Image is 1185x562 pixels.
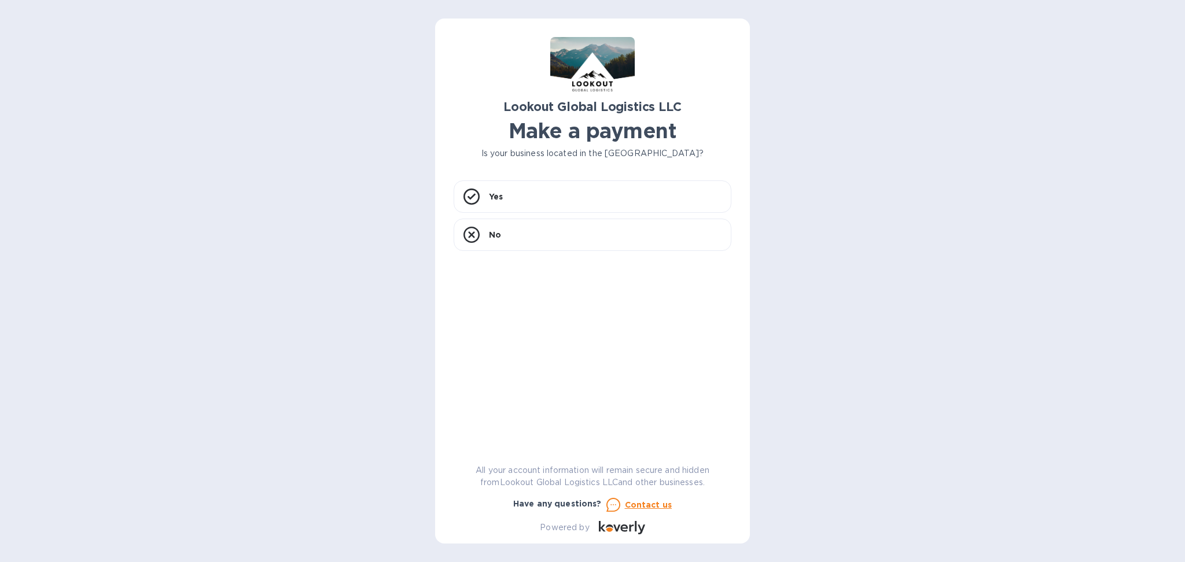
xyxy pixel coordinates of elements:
p: Is your business located in the [GEOGRAPHIC_DATA]? [454,147,731,160]
p: Powered by [540,522,589,534]
b: Have any questions? [513,499,602,508]
p: Yes [489,191,503,202]
u: Contact us [625,500,672,509]
b: Lookout Global Logistics LLC [503,99,681,114]
p: All your account information will remain secure and hidden from Lookout Global Logistics LLC and ... [454,464,731,489]
p: No [489,229,501,241]
h1: Make a payment [454,119,731,143]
